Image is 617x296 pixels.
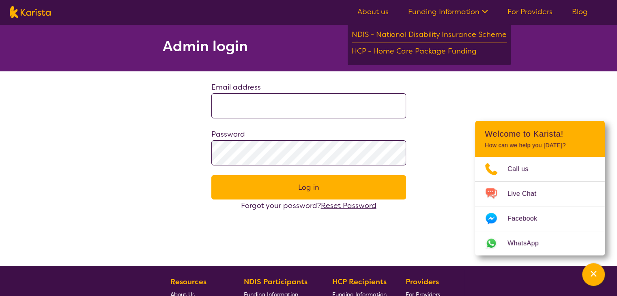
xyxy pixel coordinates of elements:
a: Web link opens in a new tab. [475,231,605,255]
span: Live Chat [507,188,546,200]
b: Resources [170,277,206,287]
b: Providers [406,277,439,287]
h2: Welcome to Karista! [485,129,595,139]
div: Forgot your password? [211,199,406,212]
img: Karista logo [10,6,51,18]
a: Funding Information [408,7,488,17]
a: Blog [572,7,588,17]
div: NDIS - National Disability Insurance Scheme [352,28,507,43]
div: HCP - Home Care Package Funding [352,45,507,59]
p: How can we help you [DATE]? [485,142,595,149]
span: Facebook [507,212,547,225]
button: Channel Menu [582,263,605,286]
h2: Admin login [163,39,248,54]
a: Reset Password [321,201,376,210]
a: About us [357,7,389,17]
label: Email address [211,82,261,92]
ul: Choose channel [475,157,605,255]
span: Call us [507,163,538,175]
label: Password [211,129,245,139]
button: Log in [211,175,406,199]
span: WhatsApp [507,237,548,249]
b: HCP Recipients [332,277,387,287]
b: NDIS Participants [244,277,307,287]
a: For Providers [507,7,553,17]
div: Channel Menu [475,121,605,255]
